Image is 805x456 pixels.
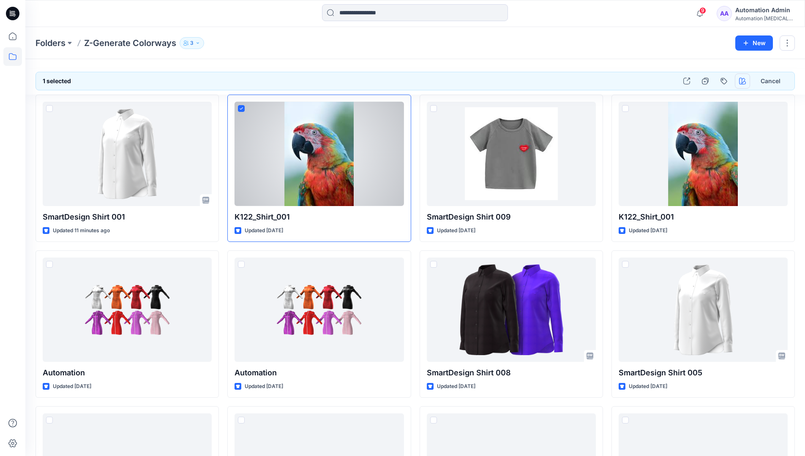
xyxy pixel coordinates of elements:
[735,5,794,15] div: Automation Admin
[190,38,194,48] p: 3
[437,382,475,391] p: Updated [DATE]
[437,226,475,235] p: Updated [DATE]
[427,367,596,379] p: SmartDesign Shirt 008
[245,382,283,391] p: Updated [DATE]
[43,211,212,223] p: SmartDesign Shirt 001
[84,37,176,49] p: Z-Generate Colorways
[35,37,65,49] a: Folders
[735,15,794,22] div: Automation [MEDICAL_DATA]...
[619,367,788,379] p: SmartDesign Shirt 005
[735,35,773,51] button: New
[717,6,732,21] div: AA
[53,382,91,391] p: Updated [DATE]
[43,367,212,379] p: Automation
[427,211,596,223] p: SmartDesign Shirt 009
[629,382,667,391] p: Updated [DATE]
[245,226,283,235] p: Updated [DATE]
[43,76,71,86] h6: 1 selected
[619,211,788,223] p: K122_Shirt_001
[753,73,788,89] button: Cancel
[235,211,404,223] p: K122_Shirt_001
[235,367,404,379] p: Automation
[180,37,204,49] button: 3
[629,226,667,235] p: Updated [DATE]
[699,7,706,14] span: 9
[53,226,110,235] p: Updated 11 minutes ago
